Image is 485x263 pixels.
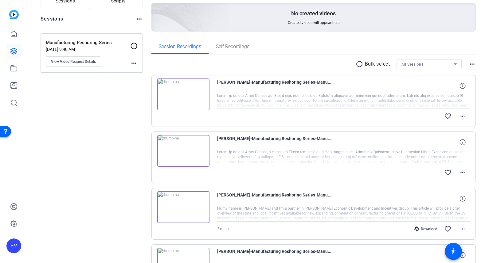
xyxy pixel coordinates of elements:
[159,44,201,49] span: Session Recordings
[157,78,209,110] img: thumb-nail
[468,60,476,68] mat-icon: more_horiz
[459,225,466,233] mat-icon: more_horiz
[411,227,440,231] div: Download
[46,47,130,52] p: [DATE] 9:40 AM
[288,20,339,25] span: Created videos will appear here
[217,78,331,93] span: [PERSON_NAME]-Manufacturing Reshoring Series-Manufacturing Reshoring Series-1757109175523-webcam
[216,44,249,49] span: Self Recordings
[9,10,19,19] img: blue-gradient.svg
[46,39,130,46] p: Manufacturing Reshoring Series
[41,15,64,27] h2: Sessions
[217,227,229,231] span: 2 mins
[444,169,452,176] mat-icon: favorite_border
[51,59,96,64] span: View Video Request Details
[444,225,452,233] mat-icon: favorite_border
[401,62,423,67] span: All Sessions
[450,248,457,255] mat-icon: accessibility
[157,135,209,167] img: thumb-nail
[444,112,452,120] mat-icon: favorite_border
[46,56,101,67] button: View Video Request Details
[6,238,21,253] div: EV
[135,15,143,23] mat-icon: more_horiz
[217,135,331,150] span: [PERSON_NAME]-Manufacturing Reshoring Series-Manufacturing Reshoring Series-1757109007562-webcam
[459,112,466,120] mat-icon: more_horiz
[130,59,138,67] mat-icon: more_horiz
[459,169,466,176] mat-icon: more_horiz
[365,60,390,68] p: Bulk select
[356,60,365,68] mat-icon: radio_button_unchecked
[217,191,331,206] span: [PERSON_NAME]-Manufacturing Reshoring Series-Manufacturing Reshoring Series-1757108858056-webcam
[291,10,336,17] p: No created videos
[157,191,209,223] img: thumb-nail
[217,248,331,262] span: [PERSON_NAME]-Manufacturing Reshoring Series-Manufacturing Reshoring Series-1757008562749-webcam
